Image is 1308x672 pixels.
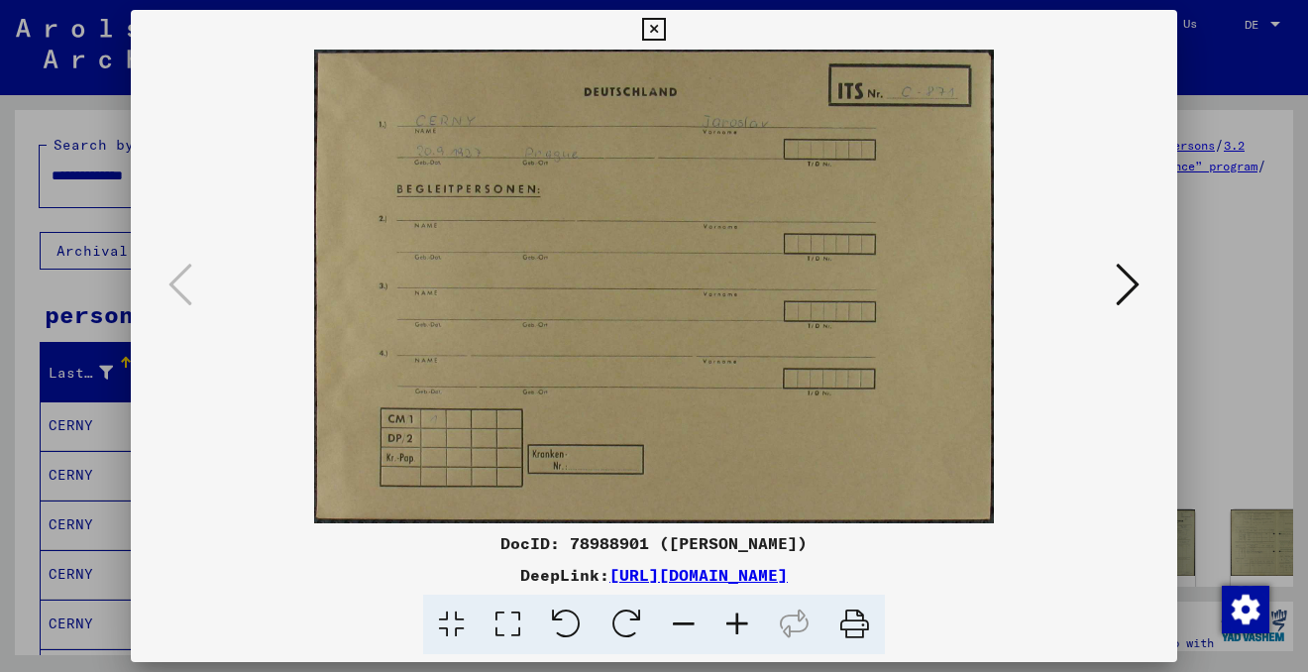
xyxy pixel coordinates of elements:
img: 001.jpg [198,50,1110,523]
font: DeepLink: [520,565,609,585]
img: Change consent [1222,586,1269,633]
font: DocID: 78988901 ([PERSON_NAME]) [500,533,808,553]
a: [URL][DOMAIN_NAME] [609,565,788,585]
